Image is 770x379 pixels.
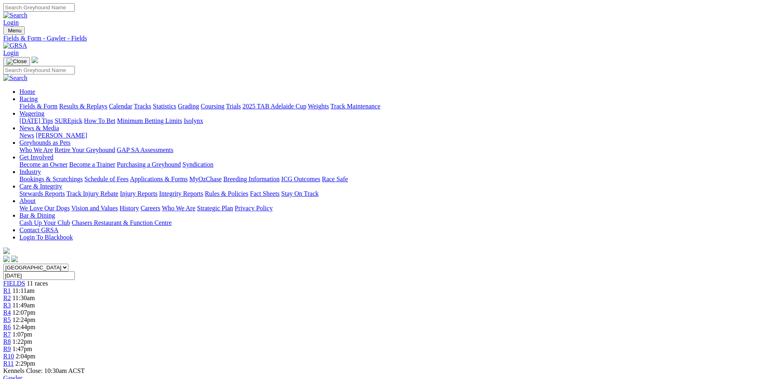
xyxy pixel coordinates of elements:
img: twitter.svg [11,256,18,262]
a: Track Injury Rebate [66,190,118,197]
a: 2025 TAB Adelaide Cup [242,103,306,110]
a: Cash Up Your Club [19,219,70,226]
div: Industry [19,176,767,183]
a: GAP SA Assessments [117,146,174,153]
a: Get Involved [19,154,53,161]
a: Care & Integrity [19,183,62,190]
a: Stay On Track [281,190,318,197]
a: About [19,197,36,204]
div: Racing [19,103,767,110]
a: Login [3,19,19,26]
div: Get Involved [19,161,767,168]
a: Fields & Form - Gawler - Fields [3,35,767,42]
a: Industry [19,168,41,175]
a: Retire Your Greyhound [55,146,115,153]
div: Wagering [19,117,767,125]
a: R5 [3,316,11,323]
a: R9 [3,345,11,352]
a: Schedule of Fees [84,176,128,182]
span: R4 [3,309,11,316]
a: Purchasing a Greyhound [117,161,181,168]
div: Bar & Dining [19,219,767,227]
span: 2:04pm [16,353,36,360]
img: Search [3,12,28,19]
span: 12:44pm [13,324,36,330]
input: Search [3,3,75,12]
span: 11:49am [13,302,35,309]
a: Vision and Values [71,205,118,212]
a: R1 [3,287,11,294]
a: Privacy Policy [235,205,273,212]
img: Search [3,74,28,82]
a: [DATE] Tips [19,117,53,124]
a: Weights [308,103,329,110]
a: R3 [3,302,11,309]
a: Fields & Form [19,103,57,110]
a: R11 [3,360,14,367]
a: Minimum Betting Limits [117,117,182,124]
input: Select date [3,271,75,280]
a: [PERSON_NAME] [36,132,87,139]
span: 1:47pm [13,345,32,352]
img: logo-grsa-white.png [3,248,10,254]
span: R2 [3,294,11,301]
a: History [119,205,139,212]
span: 1:07pm [13,331,32,338]
span: 12:24pm [13,316,36,323]
a: Bookings & Scratchings [19,176,83,182]
input: Search [3,66,75,74]
a: News [19,132,34,139]
a: Login To Blackbook [19,234,73,241]
button: Toggle navigation [3,26,25,35]
a: We Love Our Dogs [19,205,70,212]
a: Tracks [134,103,151,110]
a: Fact Sheets [250,190,280,197]
button: Toggle navigation [3,57,30,66]
span: 11 races [27,280,48,287]
a: Chasers Restaurant & Function Centre [72,219,172,226]
a: Race Safe [322,176,348,182]
a: Racing [19,95,38,102]
a: Isolynx [184,117,203,124]
a: Login [3,49,19,56]
a: R6 [3,324,11,330]
a: Integrity Reports [159,190,203,197]
a: Results & Replays [59,103,107,110]
a: Coursing [201,103,225,110]
span: 12:07pm [13,309,36,316]
div: News & Media [19,132,767,139]
a: Become an Owner [19,161,68,168]
span: FIELDS [3,280,25,287]
a: Home [19,88,35,95]
img: GRSA [3,42,27,49]
a: How To Bet [84,117,116,124]
a: Injury Reports [120,190,157,197]
span: Kennels Close: 10:30am ACST [3,367,85,374]
a: Stewards Reports [19,190,65,197]
span: 11:30am [13,294,35,301]
a: Syndication [182,161,213,168]
a: Contact GRSA [19,227,58,233]
a: Who We Are [162,205,195,212]
a: Statistics [153,103,176,110]
a: Rules & Policies [205,190,248,197]
a: Trials [226,103,241,110]
a: R7 [3,331,11,338]
div: Greyhounds as Pets [19,146,767,154]
a: Become a Trainer [69,161,115,168]
a: R8 [3,338,11,345]
span: Menu [8,28,21,34]
span: 2:29pm [15,360,35,367]
img: facebook.svg [3,256,10,262]
a: Who We Are [19,146,53,153]
img: Close [6,58,27,65]
span: 11:11am [13,287,35,294]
